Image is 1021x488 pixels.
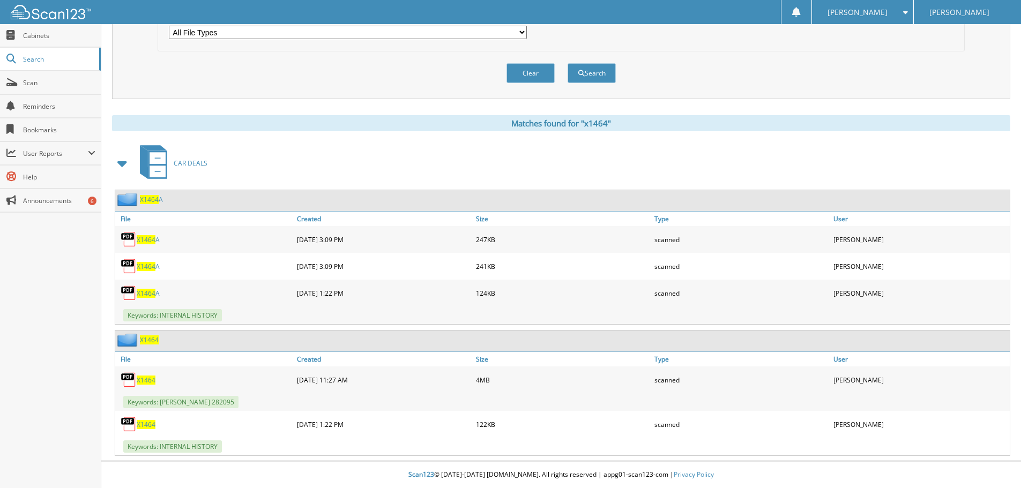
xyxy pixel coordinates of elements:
img: folder2.png [117,193,140,206]
div: [DATE] 1:22 PM [294,414,473,435]
a: Size [473,212,652,226]
div: [PERSON_NAME] [831,414,1010,435]
div: 124KB [473,282,652,304]
span: X1464 [137,262,155,271]
a: File [115,352,294,366]
a: X1464A [140,195,163,204]
span: X1464 [140,195,159,204]
a: Type [652,212,831,226]
a: X1464 [137,420,155,429]
img: PDF.png [121,372,137,388]
span: Keywords: INTERNAL HISTORY [123,440,222,453]
span: Bookmarks [23,125,95,134]
button: Search [568,63,616,83]
a: Created [294,352,473,366]
div: 6 [88,197,96,205]
span: Reminders [23,102,95,111]
a: X1464A [137,262,160,271]
div: Matches found for "x1464" [112,115,1010,131]
span: Scan [23,78,95,87]
span: Help [23,172,95,182]
span: [PERSON_NAME] [828,9,888,16]
div: [DATE] 1:22 PM [294,282,473,304]
span: Keywords: [PERSON_NAME] 282095 [123,396,239,408]
img: PDF.png [121,258,137,274]
div: [PERSON_NAME] [831,369,1010,391]
span: CAR DEALS [174,159,207,168]
div: scanned [652,369,831,391]
div: 241KB [473,256,652,277]
span: Announcements [23,196,95,205]
a: Created [294,212,473,226]
a: Type [652,352,831,366]
span: [PERSON_NAME] [929,9,989,16]
a: CAR DEALS [133,142,207,184]
div: [DATE] 3:09 PM [294,229,473,250]
div: [PERSON_NAME] [831,256,1010,277]
div: [PERSON_NAME] [831,229,1010,250]
span: Cabinets [23,31,95,40]
div: scanned [652,256,831,277]
div: [DATE] 3:09 PM [294,256,473,277]
div: scanned [652,282,831,304]
a: File [115,212,294,226]
span: X1464 [137,235,155,244]
span: X1464 [137,289,155,298]
button: Clear [506,63,555,83]
span: Search [23,55,94,64]
img: folder2.png [117,333,140,347]
div: 122KB [473,414,652,435]
div: [PERSON_NAME] [831,282,1010,304]
div: [DATE] 11:27 AM [294,369,473,391]
a: X1464A [137,235,160,244]
a: X1464A [137,289,160,298]
a: X1464 [137,376,155,385]
span: User Reports [23,149,88,158]
img: scan123-logo-white.svg [11,5,91,19]
span: Keywords: INTERNAL HISTORY [123,309,222,321]
img: PDF.png [121,231,137,247]
a: User [831,352,1010,366]
div: 247KB [473,229,652,250]
iframe: Chat Widget [967,437,1021,488]
div: scanned [652,229,831,250]
img: PDF.png [121,416,137,432]
a: Size [473,352,652,366]
div: scanned [652,414,831,435]
div: 4MB [473,369,652,391]
img: PDF.png [121,285,137,301]
a: Privacy Policy [674,470,714,479]
a: User [831,212,1010,226]
div: © [DATE]-[DATE] [DOMAIN_NAME]. All rights reserved | appg01-scan123-com | [101,462,1021,488]
a: X1464 [140,335,159,344]
span: Scan123 [408,470,434,479]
